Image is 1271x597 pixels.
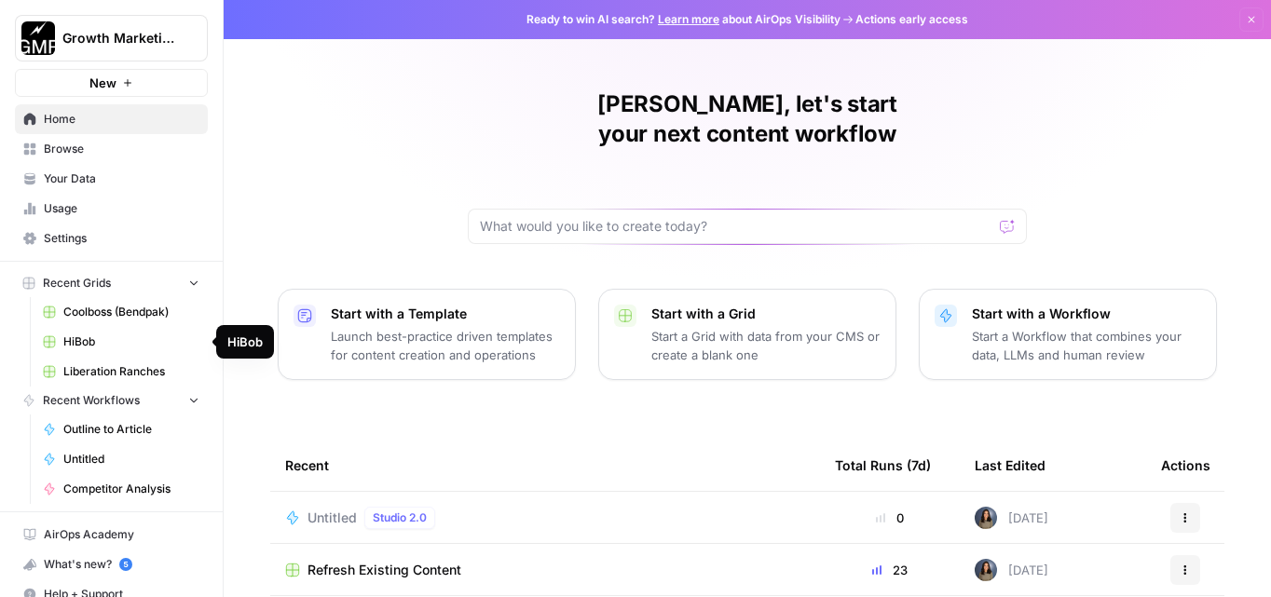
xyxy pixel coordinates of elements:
div: Actions [1161,440,1210,491]
span: Browse [44,141,199,157]
input: What would you like to create today? [480,217,992,236]
a: Settings [15,224,208,253]
div: Recent [285,440,805,491]
a: Your Data [15,164,208,194]
div: Last Edited [975,440,1045,491]
a: Competitor Analysis [34,474,208,504]
p: Start a Workflow that combines your data, LLMs and human review [972,327,1201,364]
button: Start with a WorkflowStart a Workflow that combines your data, LLMs and human review [919,289,1217,380]
button: Workspace: Growth Marketing Pro [15,15,208,61]
div: 23 [835,561,945,579]
h1: [PERSON_NAME], let's start your next content workflow [468,89,1027,149]
span: Actions early access [855,11,968,28]
a: Untitled [34,444,208,474]
a: AirOps Academy [15,520,208,550]
button: Recent Grids [15,269,208,297]
span: Usage [44,200,199,217]
span: Recent Workflows [43,392,140,409]
a: Home [15,104,208,134]
div: What's new? [16,550,207,578]
span: Settings [44,230,199,247]
span: Ready to win AI search? about AirOps Visibility [526,11,840,28]
a: Browse [15,134,208,164]
span: Untitled [307,509,357,527]
span: New [89,74,116,92]
p: Start with a Workflow [972,305,1201,323]
span: Recent Grids [43,275,111,292]
a: Learn more [658,12,719,26]
span: Studio 2.0 [373,509,427,526]
p: Start with a Template [331,305,560,323]
a: Coolboss (Bendpak) [34,297,208,327]
button: What's new? 5 [15,550,208,579]
span: Coolboss (Bendpak) [63,304,199,320]
span: HiBob [63,333,199,350]
span: AirOps Academy [44,526,199,543]
span: Your Data [44,170,199,187]
span: Growth Marketing Pro [62,29,175,47]
div: 0 [835,509,945,527]
a: 5 [119,558,132,571]
div: [DATE] [975,559,1048,581]
div: [DATE] [975,507,1048,529]
a: Usage [15,194,208,224]
a: HiBob [34,327,208,357]
button: Start with a GridStart a Grid with data from your CMS or create a blank one [598,289,896,380]
p: Launch best-practice driven templates for content creation and operations [331,327,560,364]
button: Start with a TemplateLaunch best-practice driven templates for content creation and operations [278,289,576,380]
span: Liberation Ranches [63,363,199,380]
span: Refresh Existing Content [307,561,461,579]
button: Recent Workflows [15,387,208,414]
a: Outline to Article [34,414,208,444]
img: q840ambyqsdkpt4363qgssii3vef [975,559,997,581]
p: Start a Grid with data from your CMS or create a blank one [651,327,881,364]
img: Growth Marketing Pro Logo [21,21,55,55]
span: Outline to Article [63,421,199,438]
a: Liberation Ranches [34,357,208,387]
text: 5 [123,560,128,569]
button: New [15,69,208,97]
span: Untitled [63,451,199,468]
img: q840ambyqsdkpt4363qgssii3vef [975,507,997,529]
span: Home [44,111,199,128]
a: Refresh Existing Content [285,561,805,579]
p: Start with a Grid [651,305,881,323]
a: UntitledStudio 2.0 [285,507,805,529]
div: Total Runs (7d) [835,440,931,491]
span: Competitor Analysis [63,481,199,497]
